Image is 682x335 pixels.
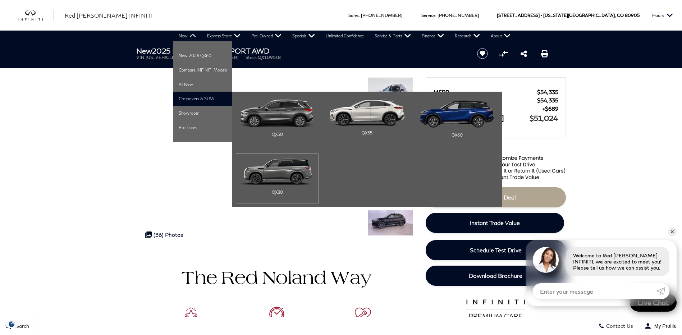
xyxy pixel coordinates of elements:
[537,97,558,104] span: $54,335
[420,128,494,142] div: QX60
[639,317,682,335] button: Open user profile menu
[18,10,54,21] img: INFINITI
[566,247,669,276] div: Welcome to Red [PERSON_NAME] INFINITI, we are excited to meet you! Please tell us how we can assi...
[420,99,494,128] img: QX60
[416,95,498,146] a: QX60
[236,95,319,146] a: QX50
[136,46,152,55] strong: New
[433,97,558,104] a: Internet Price $54,335
[449,31,485,41] a: Research
[651,323,677,329] span: My Profile
[258,55,281,60] span: QX109518
[497,13,640,18] a: [STREET_ADDRESS] • [US_STATE][GEOGRAPHIC_DATA], CO 80905
[361,13,402,18] a: [PHONE_NUMBER]
[541,49,548,58] a: Print this New 2025 INFINITI QX50 SPORT AWD
[236,153,319,204] a: QX80
[470,219,520,226] span: Instant Trade Value
[426,213,564,233] a: Instant Trade Value
[530,114,558,122] span: $51,024
[348,13,359,18] span: Sales
[537,89,558,95] span: $54,335
[173,106,232,120] a: Showroom
[240,185,315,199] div: QX80
[485,31,516,41] a: About
[330,126,404,140] div: QX55
[475,48,490,59] button: Save vehicle
[433,89,537,95] span: MSRP
[469,272,522,279] span: Download Brochure
[173,31,516,41] nav: Main Navigation
[240,127,315,142] div: QX50
[4,320,20,328] img: Opt-Out Icon
[326,95,408,144] a: QX55
[368,77,413,111] img: New 2025 BLACK OBSIDIAN INFINITI SPORT AWD image 1
[438,13,479,18] a: [PHONE_NUMBER]
[136,77,362,247] iframe: Interactive Walkaround/Photo gallery of the vehicle/product
[426,240,566,260] a: Schedule Test Drive
[470,247,522,253] span: Schedule Test Drive
[330,99,404,126] img: QX55
[65,11,153,20] a: Red [PERSON_NAME] INFINITI
[521,49,527,58] a: Share this New 2025 INFINITI QX50 SPORT AWD
[146,55,238,60] span: [US_VEHICLE_IDENTIFICATION_NUMBER]
[435,13,436,18] span: :
[18,10,54,21] a: infiniti
[246,55,258,60] span: Stock:
[240,157,315,185] img: QX80
[433,105,558,112] a: Dealer Handling $689
[136,55,146,60] span: VIN:
[533,247,559,273] img: Agent profile photo
[142,228,187,242] div: (36) Photos
[320,31,369,41] a: Unlimited Confidence
[359,13,360,18] span: :
[368,210,413,236] img: New 2025 BLACK OBSIDIAN INFINITI SPORT AWD image 4
[173,31,202,41] a: New
[246,31,287,41] a: Pre-Owned
[173,49,232,63] a: New 2026 QX60
[240,99,315,127] img: QX50
[369,31,416,41] a: Service & Parts
[4,320,20,328] section: Click to Open Cookie Consent Modal
[433,89,558,95] a: MSRP $54,335
[65,12,153,19] span: Red [PERSON_NAME] INFINITI
[202,31,246,41] a: Express Store
[287,31,320,41] a: Specials
[461,298,531,326] img: infinitipremiumcare.png
[173,63,232,77] a: Compare INFINITI Models
[426,266,566,286] a: Download Brochure
[11,323,29,329] span: Search
[136,47,465,55] h1: 2025 INFINITI QX50 SPORT AWD
[416,31,449,41] a: Finance
[604,323,633,329] span: Contact Us
[173,77,232,92] a: All New
[421,13,435,18] span: Service
[533,283,656,299] input: Enter your message
[543,105,558,112] span: $689
[498,48,509,59] button: Compare Vehicle
[173,120,232,135] a: Brochures
[656,283,669,299] a: Submit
